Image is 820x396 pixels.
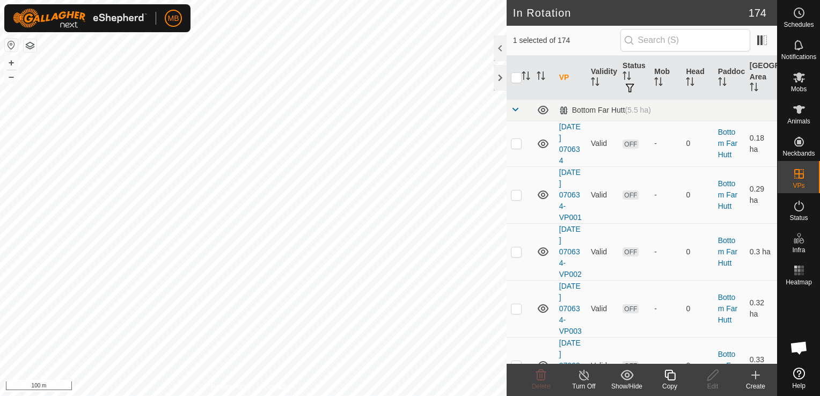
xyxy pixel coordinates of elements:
td: 0 [682,223,713,280]
td: Valid [587,121,618,166]
p-sorticon: Activate to sort [654,79,663,87]
button: + [5,56,18,69]
td: Valid [587,166,618,223]
span: OFF [623,247,639,256]
div: Turn Off [562,382,605,391]
td: Valid [587,280,618,337]
button: Reset Map [5,39,18,52]
a: Contact Us [264,382,296,392]
td: Valid [587,223,618,280]
a: [DATE] 070634-VP001 [559,168,582,222]
div: Create [734,382,777,391]
p-sorticon: Activate to sort [623,73,631,82]
th: Mob [650,56,682,100]
div: - [654,303,677,314]
span: Help [792,383,806,389]
a: Help [778,363,820,393]
div: - [654,246,677,258]
span: VPs [793,182,804,189]
a: [DATE] 070634-VP004 [559,339,582,392]
a: [DATE] 070634-VP002 [559,225,582,278]
th: Head [682,56,713,100]
span: Notifications [781,54,816,60]
a: Privacy Policy [211,382,251,392]
div: Edit [691,382,734,391]
p-sorticon: Activate to sort [750,84,758,93]
button: – [5,70,18,83]
span: Neckbands [782,150,815,157]
th: VP [555,56,587,100]
td: 0 [682,280,713,337]
p-sorticon: Activate to sort [522,73,530,82]
input: Search (S) [620,29,750,52]
span: MB [168,13,179,24]
th: Validity [587,56,618,100]
span: Schedules [784,21,814,28]
td: 0 [682,337,713,394]
div: - [654,360,677,371]
div: Bottom Far Hutt [559,106,651,115]
span: OFF [623,361,639,370]
td: 0.3 ha [745,223,777,280]
span: 174 [749,5,766,21]
a: Bottom Far Hutt [718,128,738,159]
img: Gallagher Logo [13,9,147,28]
span: Animals [787,118,810,124]
div: Copy [648,382,691,391]
a: [DATE] 070634-VP003 [559,282,582,335]
td: 0.18 ha [745,121,777,166]
td: 0.29 ha [745,166,777,223]
a: [DATE] 070634 [559,122,581,165]
td: Valid [587,337,618,394]
span: Delete [532,383,551,390]
p-sorticon: Activate to sort [686,79,694,87]
td: 0.33 ha [745,337,777,394]
span: (5.5 ha) [625,106,651,114]
a: Bottom Far Hutt [718,236,738,267]
p-sorticon: Activate to sort [537,73,545,82]
span: Infra [792,247,805,253]
span: OFF [623,190,639,200]
span: 1 selected of 174 [513,35,620,46]
span: Status [789,215,808,221]
div: - [654,189,677,201]
span: Heatmap [786,279,812,285]
td: 0 [682,121,713,166]
th: Status [618,56,650,100]
div: Open chat [783,332,815,364]
th: Paddock [714,56,745,100]
span: OFF [623,140,639,149]
span: OFF [623,304,639,313]
a: Bottom Far Hutt [718,293,738,324]
button: Map Layers [24,39,36,52]
a: Bottom Far Hutt [718,350,738,381]
p-sorticon: Activate to sort [591,79,599,87]
a: Bottom Far Hutt [718,179,738,210]
div: Show/Hide [605,382,648,391]
span: Mobs [791,86,807,92]
h2: In Rotation [513,6,749,19]
th: [GEOGRAPHIC_DATA] Area [745,56,777,100]
p-sorticon: Activate to sort [718,79,727,87]
div: - [654,138,677,149]
td: 0 [682,166,713,223]
td: 0.32 ha [745,280,777,337]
